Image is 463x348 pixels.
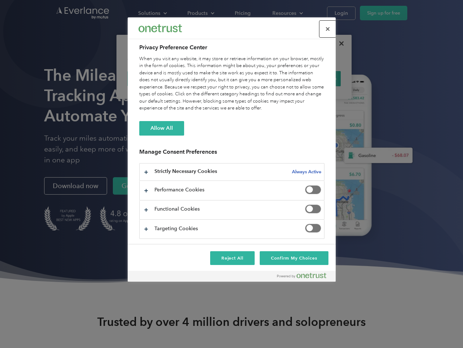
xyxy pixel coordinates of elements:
[210,251,255,265] button: Reject All
[128,17,336,282] div: Preference center
[139,121,184,136] button: Allow All
[139,148,324,159] h3: Manage Consent Preferences
[139,24,182,32] img: Everlance
[277,273,326,278] img: Powered by OneTrust Opens in a new Tab
[139,55,324,112] div: When you visit any website, it may store or retrieve information on your browser, mostly in the f...
[320,21,336,37] button: Close
[277,273,332,282] a: Powered by OneTrust Opens in a new Tab
[139,43,324,52] h2: Privacy Preference Center
[139,21,182,36] div: Everlance
[260,251,328,265] button: Confirm My Choices
[128,17,336,282] div: Privacy Preference Center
